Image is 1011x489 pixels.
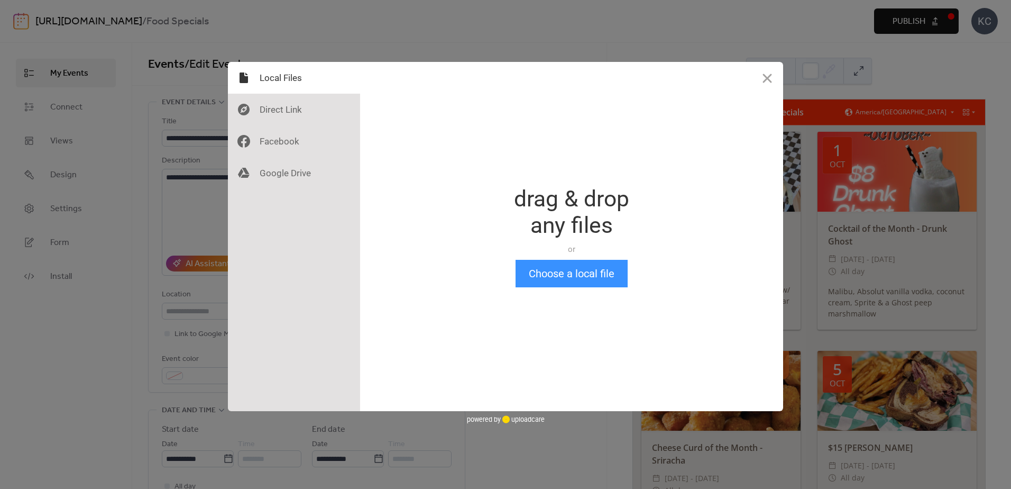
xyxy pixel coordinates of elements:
[514,186,629,239] div: drag & drop any files
[228,157,360,189] div: Google Drive
[516,260,628,287] button: Choose a local file
[228,94,360,125] div: Direct Link
[501,415,545,423] a: uploadcare
[751,62,783,94] button: Close
[228,125,360,157] div: Facebook
[514,244,629,255] div: or
[228,62,360,94] div: Local Files
[467,411,545,427] div: powered by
